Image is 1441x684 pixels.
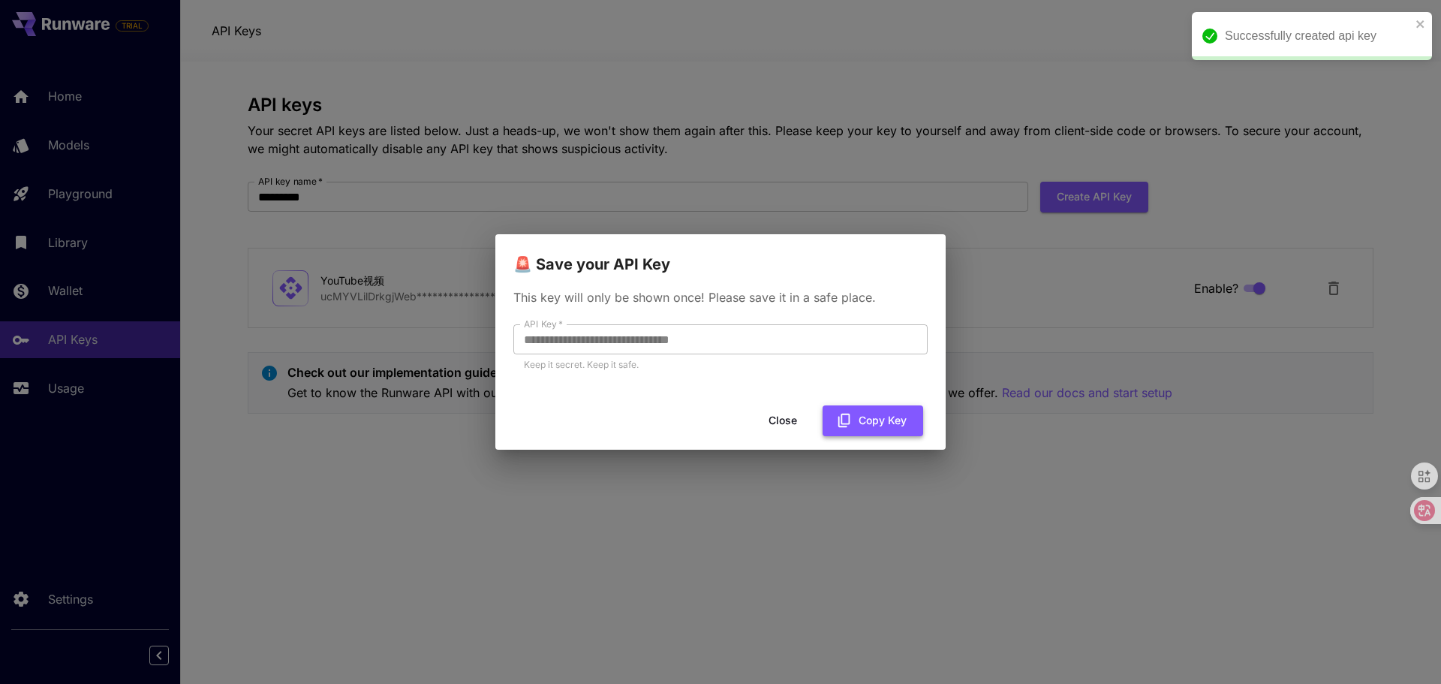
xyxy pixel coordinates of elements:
button: Close [749,405,817,436]
h2: 🚨 Save your API Key [495,234,946,276]
div: Successfully created api key [1225,27,1411,45]
button: Copy Key [823,405,923,436]
p: Keep it secret. Keep it safe. [524,357,917,372]
button: close [1415,18,1426,30]
label: API Key [524,318,563,330]
p: This key will only be shown once! Please save it in a safe place. [513,288,928,306]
